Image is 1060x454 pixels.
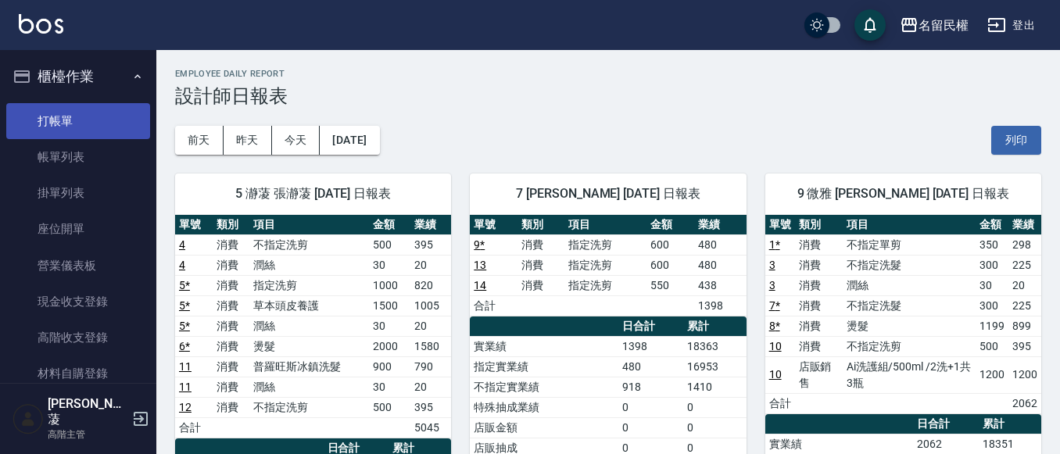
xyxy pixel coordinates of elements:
td: 合計 [765,393,795,413]
td: 消費 [517,255,565,275]
h2: Employee Daily Report [175,69,1041,79]
td: 潤絲 [249,316,369,336]
td: 480 [618,356,684,377]
td: 820 [410,275,452,295]
td: 300 [976,255,1008,275]
td: 不指定洗髮 [843,295,976,316]
td: 600 [646,255,694,275]
td: 1580 [410,336,452,356]
th: 累計 [979,414,1041,434]
table: a dense table [765,215,1041,414]
td: 18363 [683,336,746,356]
th: 單號 [470,215,517,235]
td: 普羅旺斯冰鎮洗髮 [249,356,369,377]
a: 帳單列表 [6,139,150,175]
td: 燙髮 [249,336,369,356]
td: 指定洗剪 [564,255,646,275]
td: 店販銷售 [795,356,843,393]
td: 消費 [795,275,843,295]
td: 790 [410,356,452,377]
td: 消費 [795,234,843,255]
td: 店販金額 [470,417,618,438]
a: 座位開單 [6,211,150,247]
th: 業績 [410,215,452,235]
td: 消費 [213,295,250,316]
a: 3 [769,279,775,291]
td: 395 [1008,336,1041,356]
th: 金額 [369,215,410,235]
button: 昨天 [224,126,272,155]
td: 1199 [976,316,1008,336]
th: 類別 [213,215,250,235]
h3: 設計師日報表 [175,85,1041,107]
th: 單號 [765,215,795,235]
table: a dense table [470,215,746,316]
td: 30 [369,255,410,275]
a: 現金收支登錄 [6,284,150,320]
td: 600 [646,234,694,255]
td: 500 [369,397,410,417]
th: 類別 [517,215,565,235]
td: 918 [618,377,684,397]
td: 不指定洗剪 [249,234,369,255]
span: 5 瀞蓤 張瀞蓤 [DATE] 日報表 [194,186,432,202]
th: 類別 [795,215,843,235]
td: 消費 [517,234,565,255]
a: 12 [179,401,192,413]
td: 指定實業績 [470,356,618,377]
a: 13 [474,259,486,271]
td: 2000 [369,336,410,356]
a: 4 [179,259,185,271]
a: 營業儀表板 [6,248,150,284]
th: 項目 [564,215,646,235]
td: 消費 [213,234,250,255]
button: [DATE] [320,126,379,155]
td: 不指定單剪 [843,234,976,255]
th: 日合計 [913,414,979,434]
td: 1200 [976,356,1008,393]
a: 10 [769,368,782,381]
td: 20 [1008,275,1041,295]
td: 0 [618,417,684,438]
div: 名留民權 [919,16,969,35]
td: 500 [976,336,1008,356]
td: 實業績 [765,434,914,454]
th: 累計 [683,316,746,337]
td: 消費 [213,336,250,356]
td: 20 [410,316,452,336]
button: 列印 [991,126,1041,155]
td: 480 [694,255,747,275]
button: 登出 [981,11,1041,40]
td: 2062 [1008,393,1041,413]
td: 2062 [913,434,979,454]
td: 20 [410,377,452,397]
a: 11 [179,381,192,393]
td: 消費 [213,275,250,295]
td: 20 [410,255,452,275]
td: 1398 [694,295,747,316]
td: Ai洗護組/500ml /2洗+1共3瓶 [843,356,976,393]
td: 潤絲 [843,275,976,295]
td: 18351 [979,434,1041,454]
img: Logo [19,14,63,34]
a: 材料自購登錄 [6,356,150,391]
a: 高階收支登錄 [6,320,150,356]
td: 不指定洗剪 [249,397,369,417]
td: 指定洗剪 [564,275,646,295]
th: 單號 [175,215,213,235]
th: 金額 [646,215,694,235]
td: 消費 [795,336,843,356]
td: 395 [410,397,452,417]
td: 消費 [517,275,565,295]
a: 14 [474,279,486,291]
td: 潤絲 [249,255,369,275]
button: 前天 [175,126,224,155]
td: 899 [1008,316,1041,336]
td: 298 [1008,234,1041,255]
td: 30 [369,316,410,336]
td: 30 [976,275,1008,295]
th: 項目 [843,215,976,235]
td: 1410 [683,377,746,397]
td: 合計 [175,417,213,438]
td: 550 [646,275,694,295]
